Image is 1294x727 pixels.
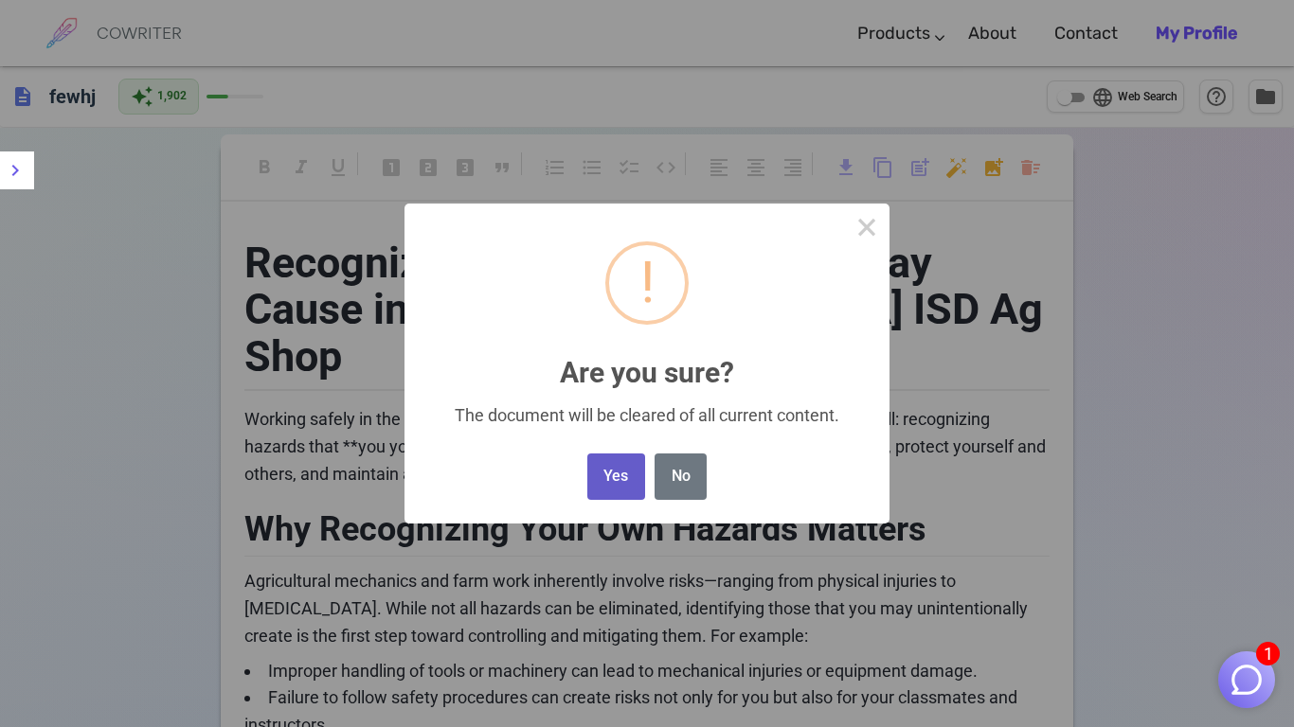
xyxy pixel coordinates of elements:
[1256,642,1280,665] span: 1
[432,405,862,425] div: The document will be cleared of all current content.
[587,453,645,500] button: Yes
[655,453,707,500] button: No
[1229,662,1265,698] img: Close chat
[844,204,890,249] button: Close this dialog
[640,245,655,321] div: !
[404,334,890,388] h2: Are you sure?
